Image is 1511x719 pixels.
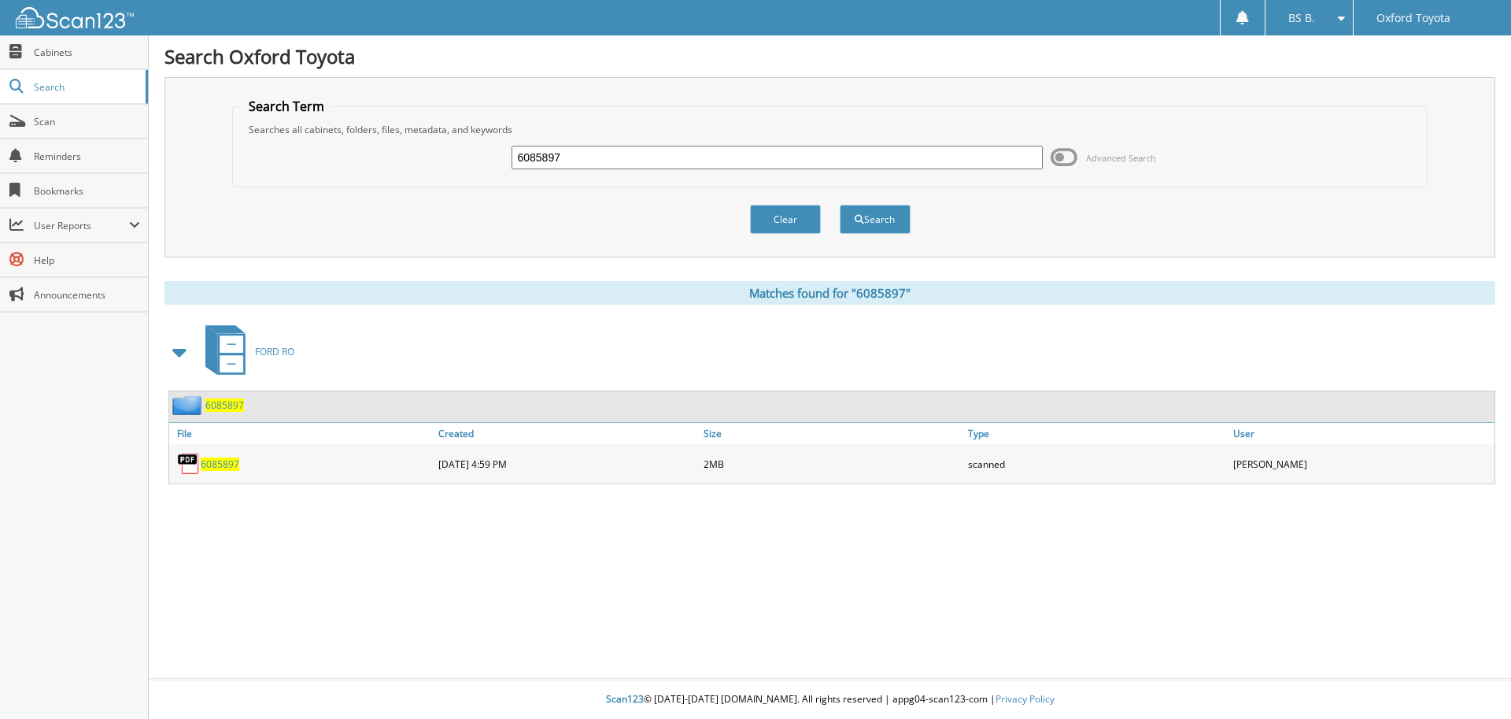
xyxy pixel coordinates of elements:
img: folder2.png [172,395,205,415]
legend: Search Term [241,98,332,115]
span: Bookmarks [34,184,140,198]
a: Privacy Policy [996,692,1055,706]
button: Search [840,205,911,234]
span: Help [34,254,140,267]
a: FORD RO [196,321,294,383]
span: Reminders [34,150,140,163]
a: Type [964,423,1229,444]
span: Oxford Toyota [1376,13,1450,23]
span: Advanced Search [1086,152,1156,164]
span: BS B. [1288,13,1315,23]
a: Size [700,423,965,444]
span: User Reports [34,219,129,232]
div: [PERSON_NAME] [1229,448,1494,480]
span: Scan123 [606,692,644,706]
div: scanned [964,448,1229,480]
span: FORD RO [255,345,294,358]
span: Announcements [34,288,140,302]
a: 6085897 [201,458,239,471]
div: Matches found for "6085897" [164,281,1495,305]
a: File [169,423,434,444]
div: 2MB [700,448,965,480]
img: scan123-logo-white.svg [16,7,134,28]
a: User [1229,423,1494,444]
span: Search [34,80,138,94]
img: PDF.png [177,452,201,476]
iframe: Chat Widget [1432,643,1511,719]
div: Searches all cabinets, folders, files, metadata, and keywords [241,123,1420,136]
button: Clear [750,205,821,234]
div: [DATE] 4:59 PM [434,448,700,480]
a: 6085897 [205,398,244,412]
a: Created [434,423,700,444]
h1: Search Oxford Toyota [164,43,1495,69]
span: Cabinets [34,46,140,59]
span: Scan [34,115,140,128]
div: © [DATE]-[DATE] [DOMAIN_NAME]. All rights reserved | appg04-scan123-com | [149,680,1511,719]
